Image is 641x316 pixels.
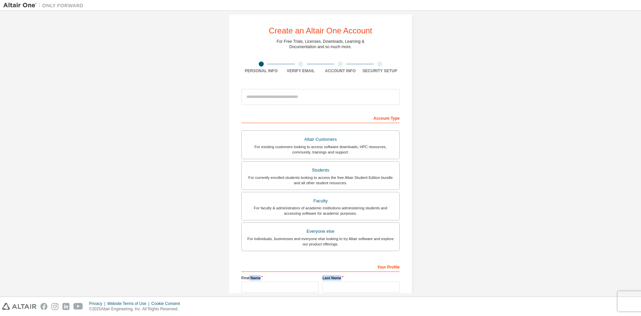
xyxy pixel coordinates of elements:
[3,2,87,9] img: Altair One
[241,68,281,74] div: Personal Info
[360,68,400,74] div: Security Setup
[241,275,318,281] label: First Name
[246,135,395,144] div: Altair Customers
[269,27,372,35] div: Create an Altair One Account
[73,303,83,310] img: youtube.svg
[62,303,69,310] img: linkedin.svg
[323,275,400,281] label: Last Name
[246,196,395,206] div: Faculty
[246,236,395,247] div: For individuals, businesses and everyone else looking to try Altair software and explore our prod...
[320,68,360,74] div: Account Info
[277,39,365,49] div: For Free Trials, Licenses, Downloads, Learning & Documentation and so much more.
[246,166,395,175] div: Students
[281,68,321,74] div: Verify Email
[89,301,107,306] div: Privacy
[89,306,184,312] p: © 2025 Altair Engineering, Inc. All Rights Reserved.
[151,301,184,306] div: Cookie Consent
[246,175,395,186] div: For currently enrolled students looking to access the free Altair Student Edition bundle and all ...
[51,303,58,310] img: instagram.svg
[2,303,36,310] img: altair_logo.svg
[246,144,395,155] div: For existing customers looking to access software downloads, HPC resources, community, trainings ...
[107,301,151,306] div: Website Terms of Use
[246,227,395,236] div: Everyone else
[241,112,400,123] div: Account Type
[246,205,395,216] div: For faculty & administrators of academic institutions administering students and accessing softwa...
[241,261,400,272] div: Your Profile
[40,303,47,310] img: facebook.svg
